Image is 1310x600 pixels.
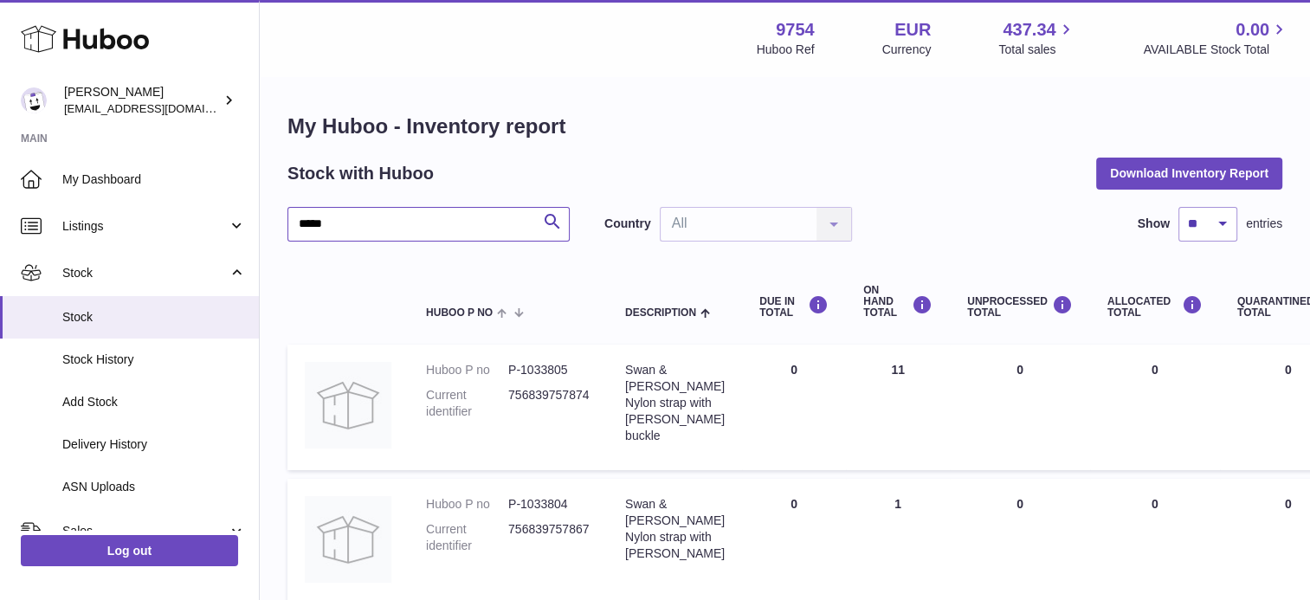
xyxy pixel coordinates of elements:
strong: 9754 [776,18,815,42]
td: 0 [742,345,846,470]
span: 437.34 [1003,18,1055,42]
td: 0 [1090,345,1220,470]
dt: Current identifier [426,387,508,420]
div: [PERSON_NAME] [64,84,220,117]
span: Listings [62,218,228,235]
span: Add Stock [62,394,246,410]
div: UNPROCESSED Total [967,295,1073,319]
img: product image [305,496,391,583]
div: ALLOCATED Total [1107,295,1203,319]
dt: Current identifier [426,521,508,554]
h1: My Huboo - Inventory report [287,113,1282,140]
td: 0 [950,345,1090,470]
dd: P-1033805 [508,362,590,378]
span: Total sales [998,42,1075,58]
label: Show [1138,216,1170,232]
span: ASN Uploads [62,479,246,495]
img: product image [305,362,391,448]
button: Download Inventory Report [1096,158,1282,189]
a: 0.00 AVAILABLE Stock Total [1143,18,1289,58]
span: Stock [62,265,228,281]
span: Stock History [62,352,246,368]
span: Description [625,307,696,319]
img: info@fieldsluxury.london [21,87,47,113]
strong: EUR [894,18,931,42]
label: Country [604,216,651,232]
a: 437.34 Total sales [998,18,1075,58]
div: Huboo Ref [757,42,815,58]
span: Delivery History [62,436,246,453]
span: 0 [1285,497,1292,511]
span: AVAILABLE Stock Total [1143,42,1289,58]
div: ON HAND Total [863,285,932,319]
dd: 756839757867 [508,521,590,554]
span: Stock [62,309,246,326]
span: entries [1246,216,1282,232]
span: 0.00 [1236,18,1269,42]
h2: Stock with Huboo [287,162,434,185]
a: Log out [21,535,238,566]
dt: Huboo P no [426,362,508,378]
div: Currency [882,42,932,58]
span: Huboo P no [426,307,493,319]
dd: P-1033804 [508,496,590,513]
div: Swan & [PERSON_NAME] Nylon strap with [PERSON_NAME] [625,496,725,562]
div: Swan & [PERSON_NAME] Nylon strap with [PERSON_NAME] buckle [625,362,725,443]
span: My Dashboard [62,171,246,188]
span: Sales [62,523,228,539]
dt: Huboo P no [426,496,508,513]
div: DUE IN TOTAL [759,295,829,319]
td: 11 [846,345,950,470]
span: 0 [1285,363,1292,377]
dd: 756839757874 [508,387,590,420]
span: [EMAIL_ADDRESS][DOMAIN_NAME] [64,101,255,115]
